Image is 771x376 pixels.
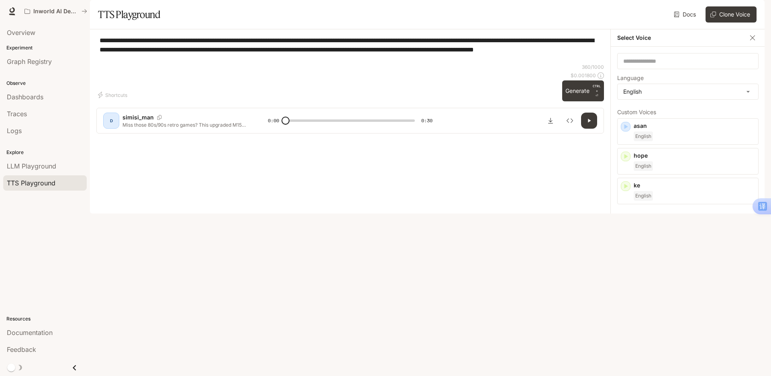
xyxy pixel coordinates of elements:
[562,80,604,101] button: GenerateCTRL +⏎
[33,8,78,15] p: Inworld AI Demos
[21,3,91,19] button: All workspaces
[634,131,653,141] span: English
[122,121,249,128] p: Miss those 80s/90s retro games? This upgraded M15 retro game stick has 20k+ games across 15–20 sy...
[634,161,653,171] span: English
[593,84,601,98] p: ⏎
[154,115,165,120] button: Copy Voice ID
[543,113,559,129] button: Download audio
[268,117,279,125] span: 0:00
[634,191,653,201] span: English
[672,6,699,23] a: Docs
[562,113,578,129] button: Inspect
[617,75,644,81] p: Language
[706,6,757,23] button: Clone Voice
[634,152,755,160] p: hope
[105,114,118,127] div: D
[593,84,601,93] p: CTRL +
[122,113,154,121] p: simisi_man
[571,72,596,79] p: $ 0.001800
[634,122,755,130] p: asan
[96,88,131,101] button: Shortcuts
[618,84,758,99] div: English
[634,181,755,189] p: ke
[98,6,160,23] h1: TTS Playground
[617,109,759,115] p: Custom Voices
[582,64,604,70] p: 360 / 1000
[421,117,432,125] span: 0:30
